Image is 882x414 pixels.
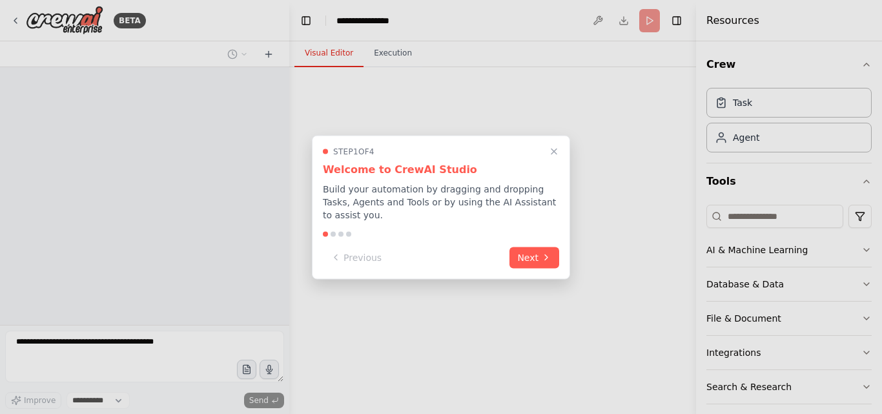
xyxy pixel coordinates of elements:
[333,146,374,156] span: Step 1 of 4
[323,182,559,221] p: Build your automation by dragging and dropping Tasks, Agents and Tools or by using the AI Assista...
[323,247,389,268] button: Previous
[546,143,562,159] button: Close walkthrough
[509,247,559,268] button: Next
[323,161,559,177] h3: Welcome to CrewAI Studio
[297,12,315,30] button: Hide left sidebar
